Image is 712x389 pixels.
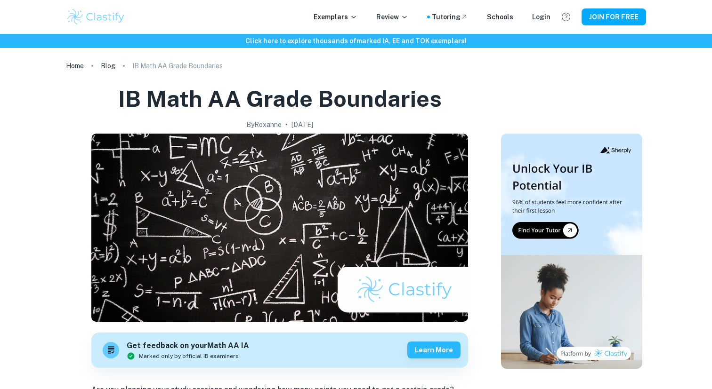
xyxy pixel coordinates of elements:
span: Marked only by official IB examiners [139,352,239,360]
h2: By Roxanne [246,119,282,130]
a: Get feedback on yourMath AA IAMarked only by official IB examinersLearn more [91,333,468,368]
h6: Get feedback on your Math AA IA [127,340,249,352]
p: Review [376,12,408,22]
p: Exemplars [314,12,357,22]
h6: Click here to explore thousands of marked IA, EE and TOK exemplars ! [2,36,710,46]
img: Thumbnail [501,134,642,369]
a: Tutoring [432,12,468,22]
h2: [DATE] [291,119,313,130]
img: IB Math AA Grade Boundaries cover image [91,134,468,322]
button: JOIN FOR FREE [582,8,646,25]
a: Login [532,12,550,22]
a: Blog [101,59,115,72]
a: Home [66,59,84,72]
img: Clastify logo [66,8,126,26]
button: Help and Feedback [558,9,574,25]
p: IB Math AA Grade Boundaries [132,61,223,71]
p: • [285,119,288,130]
button: Learn more [407,341,461,358]
h1: IB Math AA Grade Boundaries [118,84,442,114]
a: Schools [487,12,513,22]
